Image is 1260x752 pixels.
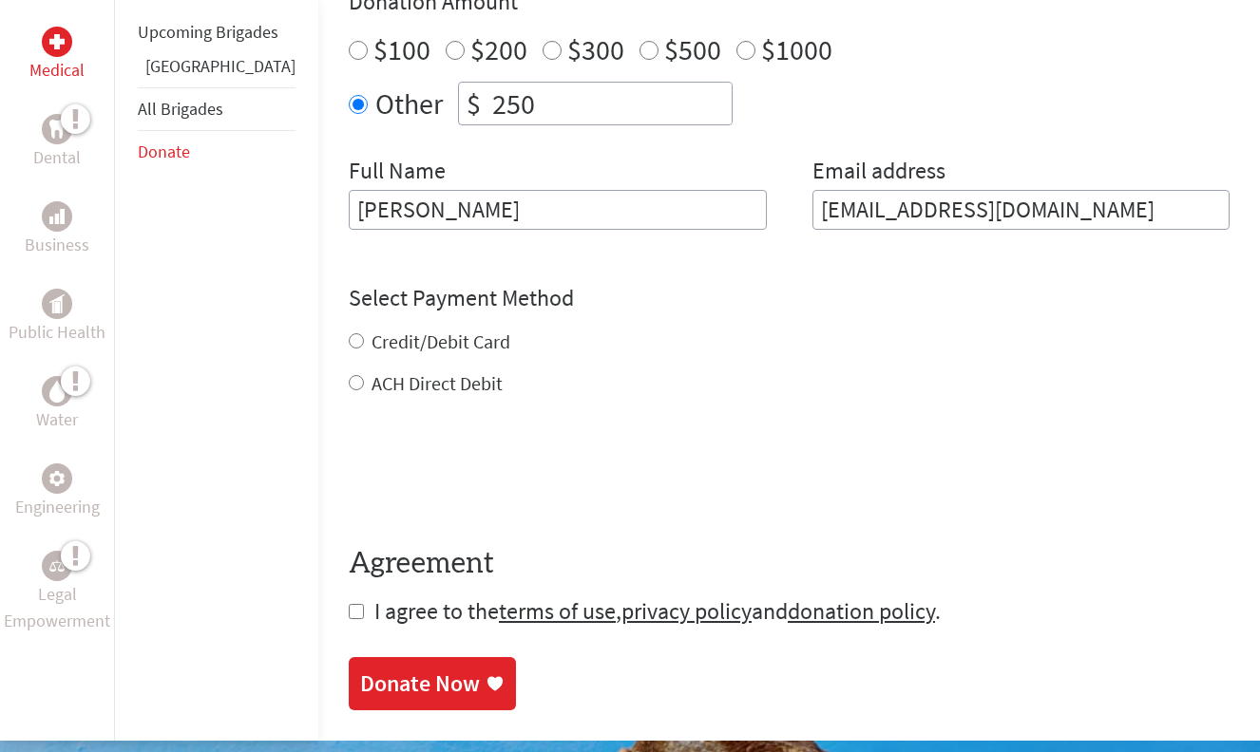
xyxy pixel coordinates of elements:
[15,463,100,520] a: EngineeringEngineering
[349,547,1230,581] h4: Agreement
[499,596,616,626] a: terms of use
[138,21,278,43] a: Upcoming Brigades
[33,144,81,171] p: Dental
[49,560,65,572] img: Legal Empowerment
[488,83,732,124] input: Enter Amount
[9,289,105,346] a: Public HealthPublic Health
[349,283,1230,313] h4: Select Payment Method
[49,209,65,224] img: Business
[567,31,624,67] label: $300
[49,121,65,139] img: Dental
[470,31,527,67] label: $200
[25,201,89,258] a: BusinessBusiness
[138,53,296,87] li: Guatemala
[29,27,85,84] a: MedicalMedical
[15,494,100,520] p: Engineering
[459,83,488,124] div: $
[664,31,721,67] label: $500
[49,294,65,313] img: Public Health
[138,87,296,131] li: All Brigades
[349,190,767,230] input: Enter Full Name
[33,114,81,171] a: DentalDental
[812,156,945,190] label: Email address
[49,381,65,403] img: Water
[349,657,516,710] a: Donate Now
[36,406,78,433] p: Water
[4,581,110,634] p: Legal Empowerment
[138,131,296,173] li: Donate
[145,55,296,77] a: [GEOGRAPHIC_DATA]
[372,329,510,353] label: Credit/Debit Card
[42,27,72,57] div: Medical
[375,82,443,125] label: Other
[42,114,72,144] div: Dental
[42,463,72,494] div: Engineering
[761,31,832,67] label: $1000
[29,57,85,84] p: Medical
[812,190,1231,230] input: Your Email
[25,232,89,258] p: Business
[9,319,105,346] p: Public Health
[42,376,72,406] div: Water
[138,141,190,162] a: Donate
[349,435,638,509] iframe: reCAPTCHA
[621,596,752,626] a: privacy policy
[42,289,72,319] div: Public Health
[138,11,296,53] li: Upcoming Brigades
[360,668,480,699] div: Donate Now
[4,551,110,634] a: Legal EmpowermentLegal Empowerment
[49,34,65,49] img: Medical
[373,31,430,67] label: $100
[788,596,935,626] a: donation policy
[349,156,446,190] label: Full Name
[42,201,72,232] div: Business
[138,98,223,120] a: All Brigades
[49,471,65,486] img: Engineering
[374,596,941,626] span: I agree to the , and .
[36,376,78,433] a: WaterWater
[372,371,503,395] label: ACH Direct Debit
[42,551,72,581] div: Legal Empowerment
